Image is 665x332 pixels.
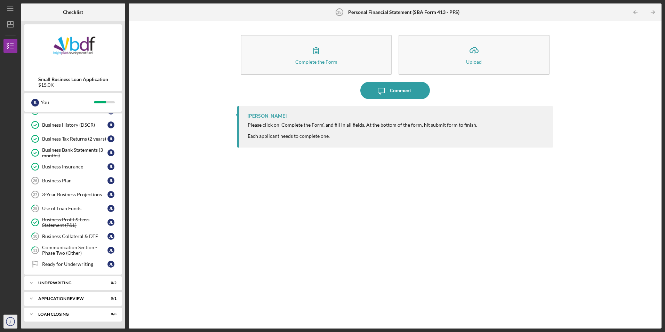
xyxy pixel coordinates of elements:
b: Small Business Loan Application [38,77,108,82]
tspan: 30 [33,234,38,239]
tspan: 31 [33,248,37,253]
tspan: 26 [33,179,37,183]
div: Use of Loan Funds [42,206,107,211]
a: 31Communication Section - Phase Two (Other)jl [28,243,118,257]
div: Underwriting [38,281,99,285]
a: Ready for Underwritingjl [28,257,118,271]
button: Upload [399,35,550,75]
div: Business Bank Statements (3 months) [42,147,107,158]
div: Please click on 'Complete the Form', and fill in all fields. At the bottom of the form, hit submi... [248,122,477,128]
div: Complete the Form [295,59,337,64]
div: Business Profit & Loss Statement (P&L) [42,217,107,228]
div: j l [107,191,114,198]
div: Upload [466,59,482,64]
a: Business Insurancejl [28,160,118,174]
div: Business Insurance [42,164,107,169]
b: Personal Financial Statement (SBA Form 413 - PFS) [348,9,459,15]
div: Business Tax Returns (2 years) [42,136,107,142]
div: j l [107,205,114,212]
div: 0 / 1 [104,297,117,301]
b: Checklist [63,9,83,15]
div: j l [107,177,114,184]
div: [PERSON_NAME] [248,113,287,119]
div: j l [107,233,114,240]
div: j l [107,163,114,170]
div: j l [107,149,114,156]
text: jl [9,320,11,324]
button: jl [3,315,17,329]
div: 0 / 2 [104,281,117,285]
div: Ready for Underwriting [42,261,107,267]
button: Comment [360,82,430,99]
div: Business History (DSCR) [42,122,107,128]
div: You [41,96,94,108]
div: Loan Closing [38,312,99,316]
div: j l [107,135,114,142]
tspan: 28 [33,206,37,211]
a: Business Bank Statements (3 months)jl [28,146,118,160]
tspan: 27 [33,192,37,197]
a: 273-Year Business Projectionsjl [28,188,118,201]
img: Product logo [24,28,122,70]
div: j l [107,247,114,254]
div: j l [107,261,114,268]
button: Complete the Form [241,35,392,75]
tspan: 15 [337,10,341,14]
div: Comment [390,82,411,99]
div: 3-Year Business Projections [42,192,107,197]
div: j l [31,99,39,106]
div: j l [107,219,114,226]
a: 26Business Planjl [28,174,118,188]
div: Application Review [38,297,99,301]
div: Business Plan [42,178,107,183]
div: Communication Section - Phase Two (Other) [42,245,107,256]
a: 30Business Collateral & DTEjl [28,229,118,243]
div: Each applicant needs to complete one. [248,133,477,139]
a: 28Use of Loan Fundsjl [28,201,118,215]
a: Business Profit & Loss Statement (P&L)jl [28,215,118,229]
a: Business History (DSCR)jl [28,118,118,132]
div: j l [107,121,114,128]
div: 0 / 8 [104,312,117,316]
div: $15.0K [38,82,108,88]
a: Business Tax Returns (2 years)jl [28,132,118,146]
div: Business Collateral & DTE [42,234,107,239]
